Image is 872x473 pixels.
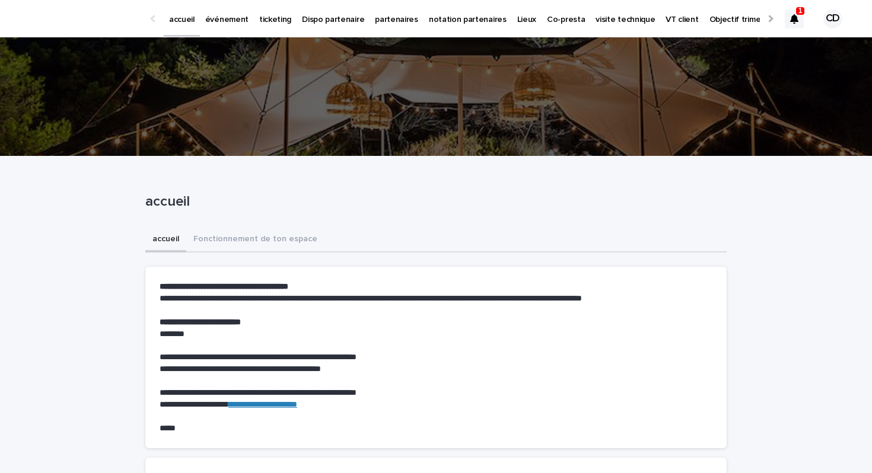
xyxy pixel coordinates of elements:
p: 1 [798,7,803,15]
img: Ls34BcGeRexTGTNfXpUC [24,7,139,31]
div: 1 [785,9,804,28]
button: accueil [145,228,186,253]
p: accueil [145,193,722,210]
div: CD [823,9,842,28]
button: Fonctionnement de ton espace [186,228,324,253]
